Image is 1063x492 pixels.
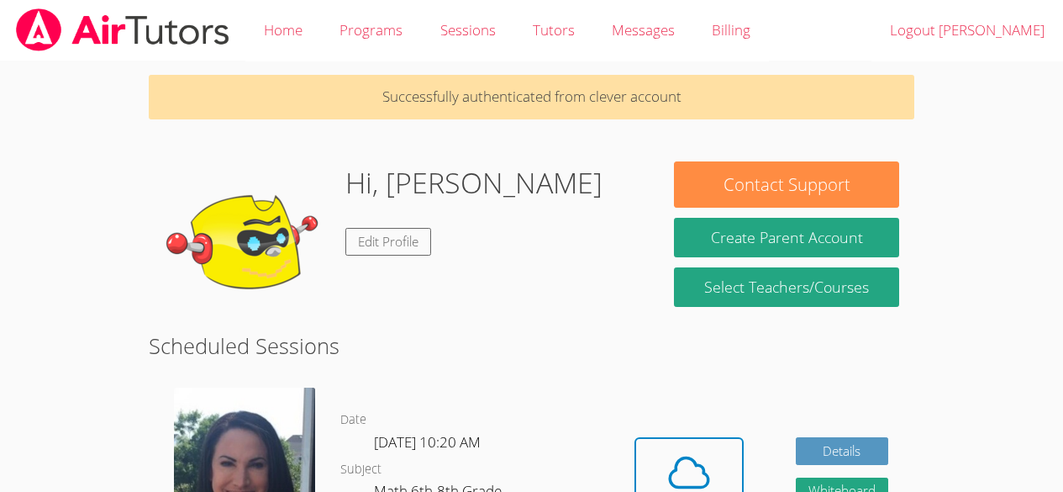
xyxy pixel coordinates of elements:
a: Edit Profile [345,228,431,256]
dt: Subject [340,459,382,480]
button: Contact Support [674,161,898,208]
h2: Scheduled Sessions [149,330,914,362]
dt: Date [340,410,366,431]
p: Successfully authenticated from clever account [149,75,914,119]
span: [DATE] 10:20 AM [374,432,481,452]
span: Messages [612,20,675,40]
button: Create Parent Account [674,218,898,257]
img: airtutors_banner-c4298cdbf04f3fff15de1276eac7730deb9818008684d7c2e4769d2f7ddbe033.png [14,8,231,51]
a: Select Teachers/Courses [674,267,898,307]
h1: Hi, [PERSON_NAME] [345,161,603,204]
img: default.png [164,161,332,330]
a: Details [796,437,888,465]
